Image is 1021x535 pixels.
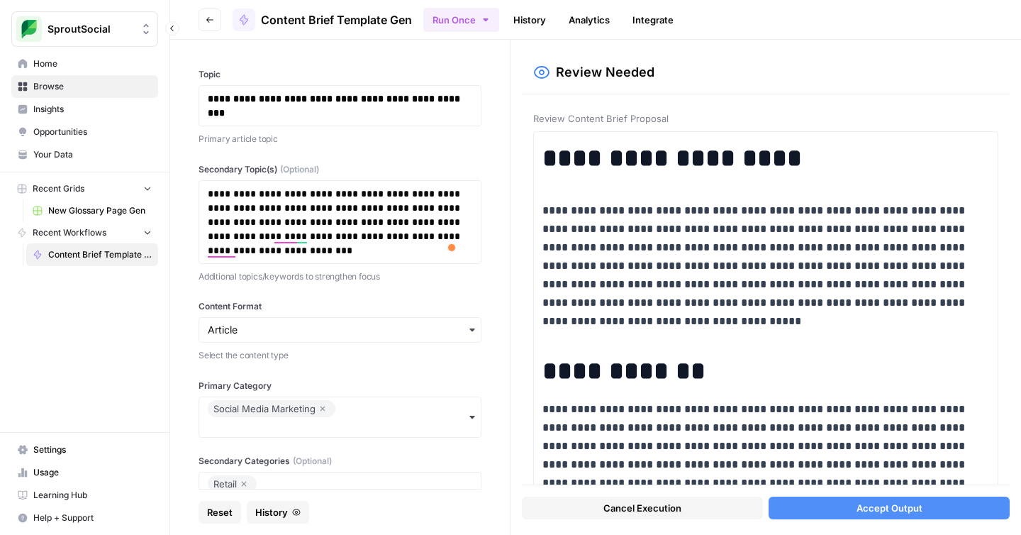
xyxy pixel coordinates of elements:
button: Recent Grids [11,178,158,199]
span: History [255,505,288,519]
label: Secondary Categories [199,455,481,468]
span: Reset [207,505,233,519]
span: Usage [33,466,152,479]
button: Retail [199,472,481,513]
span: (Optional) [293,455,332,468]
button: Reset [199,501,241,524]
label: Primary Category [199,380,481,392]
a: Content Brief Template Gen [26,243,158,266]
span: Home [33,57,152,70]
input: Article [208,323,472,337]
button: Help + Support [11,507,158,529]
button: History [247,501,309,524]
button: Workspace: SproutSocial [11,11,158,47]
span: Review Content Brief Proposal [533,111,998,126]
button: Accept Output [769,497,1010,519]
div: Social Media Marketing [213,400,330,417]
span: Learning Hub [33,489,152,502]
label: Secondary Topic(s) [199,163,481,176]
a: Content Brief Template Gen [233,9,412,31]
span: Settings [33,443,152,456]
button: Social Media Marketing [199,397,481,438]
span: New Glossary Page Gen [48,204,152,217]
p: Select the content type [199,348,481,363]
span: Help + Support [33,512,152,524]
a: Browse [11,75,158,98]
span: Your Data [33,148,152,161]
a: Settings [11,439,158,461]
a: Insights [11,98,158,121]
a: Home [11,53,158,75]
a: Opportunities [11,121,158,143]
button: Run Once [423,8,499,32]
span: Insights [33,103,152,116]
a: Integrate [624,9,682,31]
a: New Glossary Page Gen [26,199,158,222]
span: Recent Workflows [33,226,106,239]
span: Opportunities [33,126,152,138]
p: Primary article topic [199,132,481,146]
span: SproutSocial [48,22,133,36]
div: Retail [213,475,251,492]
a: Usage [11,461,158,484]
span: Browse [33,80,152,93]
label: Content Format [199,300,481,313]
img: SproutSocial Logo [16,16,42,42]
span: Recent Grids [33,182,84,195]
span: Cancel Execution [603,501,681,515]
a: History [505,9,554,31]
label: Topic [199,68,481,81]
p: Additional topics/keywords to strengthen focus [199,270,481,284]
button: Recent Workflows [11,222,158,243]
span: (Optional) [280,163,319,176]
a: Your Data [11,143,158,166]
span: Accept Output [857,501,922,515]
h2: Review Needed [556,62,654,82]
span: Content Brief Template Gen [261,11,412,28]
a: Learning Hub [11,484,158,507]
button: Cancel Execution [522,497,763,519]
a: Analytics [560,9,618,31]
span: Content Brief Template Gen [48,248,152,261]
